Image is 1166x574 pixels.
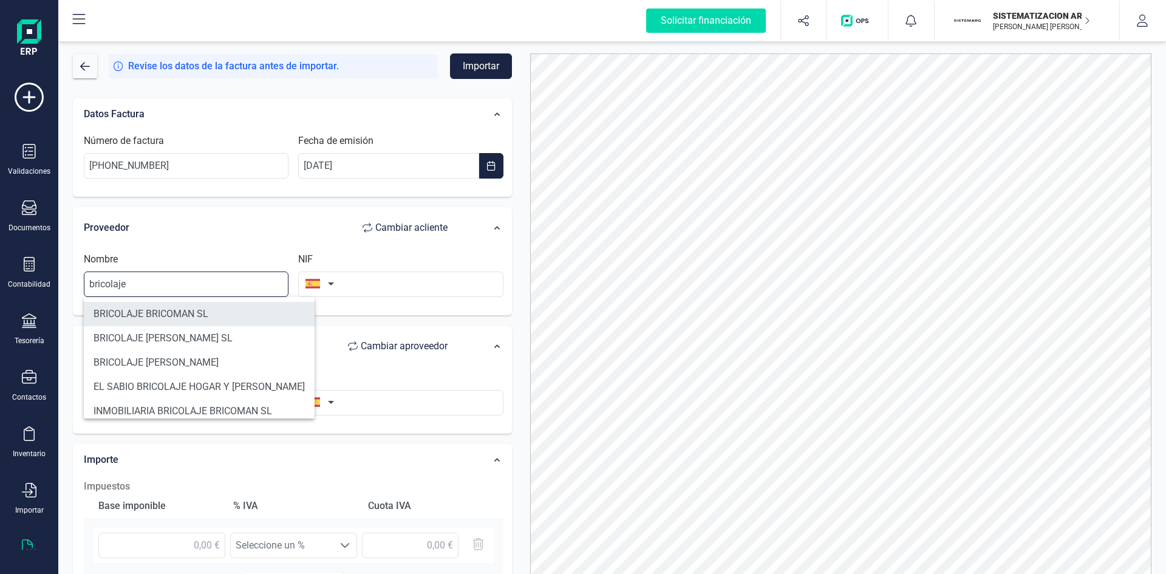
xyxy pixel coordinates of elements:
div: Importar [15,505,44,515]
button: SISISTEMATIZACION ARQUITECTONICA EN REFORMAS SL[PERSON_NAME] [PERSON_NAME] [949,1,1105,40]
input: 0,00 € [362,533,459,558]
li: INMOBILIARIA BRICOLAJE BRICOMAN SL [84,399,315,423]
button: Cambiar acliente [350,216,460,240]
span: Importe [84,454,118,465]
label: Fecha de emisión [298,134,373,148]
div: Cuota IVA [363,494,493,518]
img: Logo de OPS [841,15,873,27]
div: Inventario [13,449,46,459]
span: Cambiar a cliente [375,220,448,235]
img: SI [954,7,981,34]
div: Datos Factura [78,101,466,128]
div: Solicitar financiación [646,9,766,33]
div: Base imponible [94,494,223,518]
li: BRICOLAJE [PERSON_NAME] SL [84,326,315,350]
input: 0,00 € [98,533,225,558]
span: Seleccione un % [231,533,333,558]
div: Proveedor [84,216,460,240]
img: Logo Finanedi [17,19,41,58]
button: Importar [450,53,512,79]
button: Solicitar financiación [632,1,780,40]
div: % IVA [228,494,358,518]
label: NIF [298,252,313,267]
div: Validaciones [8,166,50,176]
button: Logo de OPS [834,1,881,40]
div: Contactos [12,392,46,402]
p: [PERSON_NAME] [PERSON_NAME] [993,22,1090,32]
label: Nombre [84,252,118,267]
p: SISTEMATIZACION ARQUITECTONICA EN REFORMAS SL [993,10,1090,22]
li: EL SABIO BRICOLAJE HOGAR Y [PERSON_NAME] [84,375,315,399]
li: BRICOLAJE [PERSON_NAME] [84,350,315,375]
span: Cambiar a proveedor [361,339,448,354]
div: Tesorería [15,336,44,346]
div: Contabilidad [8,279,50,289]
li: BRICOLAJE BRICOMAN SL [84,302,315,326]
label: Número de factura [84,134,164,148]
button: Cambiar aproveedor [336,334,460,358]
div: Documentos [9,223,50,233]
span: Revise los datos de la factura antes de importar. [128,59,339,73]
h2: Impuestos [84,479,503,494]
